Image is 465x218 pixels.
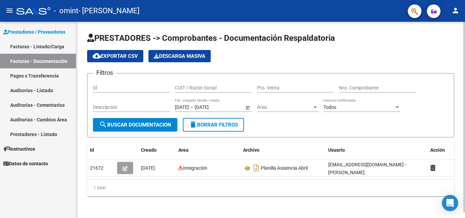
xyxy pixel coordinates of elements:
[93,53,138,59] span: Exportar CSV
[90,165,103,171] span: 21672
[3,145,35,153] span: Instructivos
[178,147,189,153] span: Area
[3,160,48,167] span: Datos de contacto
[328,162,406,175] span: [EMAIL_ADDRESS][DOMAIN_NAME] - [PERSON_NAME]
[189,120,197,129] mat-icon: delete
[183,165,207,171] span: Integración
[93,118,177,132] button: Buscar Documentacion
[141,165,155,171] span: [DATE]
[148,50,211,62] app-download-masive: Descarga masiva de comprobantes (adjuntos)
[430,147,445,153] span: Acción
[442,195,458,211] div: Open Intercom Messenger
[87,143,114,157] datatable-header-cell: Id
[54,3,78,18] span: - omint
[240,143,325,157] datatable-header-cell: Archivo
[189,122,238,128] span: Borrar Filtros
[5,6,14,15] mat-icon: menu
[3,28,65,36] span: Prestadores / Proveedores
[90,147,94,153] span: Id
[148,50,211,62] button: Descarga Masiva
[252,163,261,173] i: Descargar documento
[243,147,259,153] span: Archivo
[87,33,335,43] span: PRESTADORES -> Comprobantes - Documentación Respaldatoria
[99,122,171,128] span: Buscar Documentacion
[244,104,251,111] button: Open calendar
[78,3,140,18] span: - [PERSON_NAME]
[141,147,157,153] span: Creado
[138,143,176,157] datatable-header-cell: Creado
[190,104,193,110] span: –
[183,118,244,132] button: Borrar Filtros
[93,68,116,78] h3: Filtros
[176,143,240,157] datatable-header-cell: Area
[325,143,428,157] datatable-header-cell: Usuario
[87,179,454,196] div: 1 total
[328,147,345,153] span: Usuario
[195,104,228,110] input: End date
[93,52,101,60] mat-icon: cloud_download
[428,143,462,157] datatable-header-cell: Acción
[99,120,107,129] mat-icon: search
[175,104,189,110] input: Start date
[154,53,205,59] span: Descarga Masiva
[261,166,308,171] span: Planilla Asisencia Abril
[87,50,143,62] button: Exportar CSV
[451,6,460,15] mat-icon: person
[257,104,312,110] span: Área
[323,104,336,110] span: Todos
